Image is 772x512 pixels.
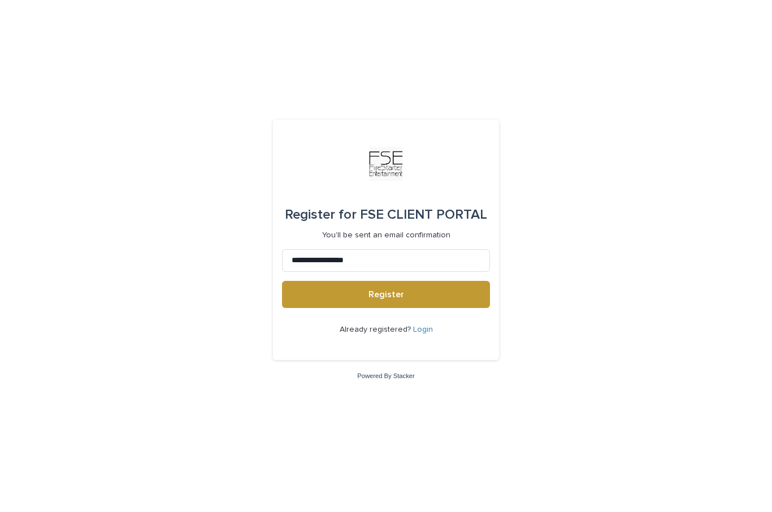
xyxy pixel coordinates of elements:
span: Already registered? [340,326,413,333]
img: Km9EesSdRbS9ajqhBzyo [369,147,403,181]
a: Login [413,326,433,333]
div: FSE CLIENT PORTAL [285,199,487,231]
a: Powered By Stacker [357,372,414,379]
button: Register [282,281,490,308]
p: You'll be sent an email confirmation [322,231,450,240]
span: Register for [285,208,357,222]
span: Register [368,290,404,299]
